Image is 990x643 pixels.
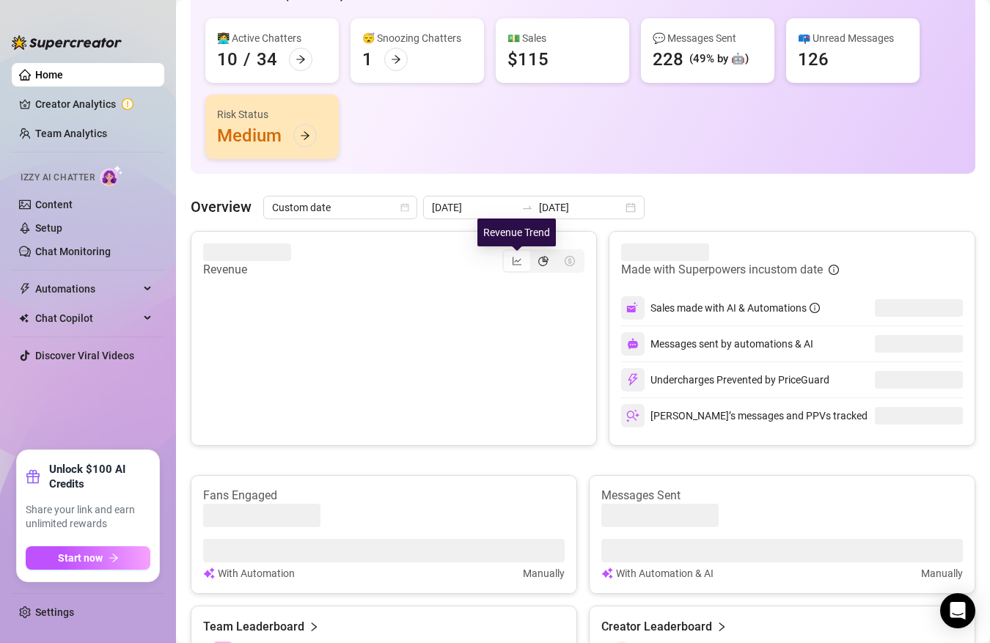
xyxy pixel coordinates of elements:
[601,618,712,636] article: Creator Leaderboard
[400,203,409,212] span: calendar
[523,565,565,581] article: Manually
[217,48,238,71] div: 10
[362,30,472,46] div: 😴 Snoozing Chatters
[35,246,111,257] a: Chat Monitoring
[35,69,63,81] a: Home
[296,54,306,65] span: arrow-right
[798,30,908,46] div: 📪 Unread Messages
[217,30,327,46] div: 👩‍💻 Active Chatters
[650,300,820,316] div: Sales made with AI & Automations
[191,196,252,218] article: Overview
[627,338,639,350] img: svg%3e
[940,593,975,628] div: Open Intercom Messenger
[203,261,291,279] article: Revenue
[432,199,516,216] input: Start date
[100,165,123,186] img: AI Chatter
[362,48,373,71] div: 1
[601,565,613,581] img: svg%3e
[512,256,522,266] span: line-chart
[58,552,103,564] span: Start now
[35,92,153,116] a: Creator Analytics exclamation-circle
[35,350,134,361] a: Discover Viral Videos
[12,35,122,50] img: logo-BBDzfeDw.svg
[35,199,73,210] a: Content
[507,30,617,46] div: 💵 Sales
[829,265,839,275] span: info-circle
[109,553,119,563] span: arrow-right
[521,202,533,213] span: swap-right
[921,565,963,581] article: Manually
[218,565,295,581] article: With Automation
[626,373,639,386] img: svg%3e
[203,618,304,636] article: Team Leaderboard
[798,48,829,71] div: 126
[391,54,401,65] span: arrow-right
[300,131,310,141] span: arrow-right
[35,306,139,330] span: Chat Copilot
[49,462,150,491] strong: Unlock $100 AI Credits
[19,313,29,323] img: Chat Copilot
[272,196,408,218] span: Custom date
[217,106,327,122] div: Risk Status
[203,565,215,581] img: svg%3e
[653,30,763,46] div: 💬 Messages Sent
[653,48,683,71] div: 228
[507,48,549,71] div: $115
[626,409,639,422] img: svg%3e
[26,503,150,532] span: Share your link and earn unlimited rewards
[621,332,813,356] div: Messages sent by automations & AI
[203,488,565,504] article: Fans Engaged
[716,618,727,636] span: right
[621,368,829,392] div: Undercharges Prevented by PriceGuard
[477,218,556,246] div: Revenue Trend
[35,222,62,234] a: Setup
[810,303,820,313] span: info-circle
[601,488,963,504] article: Messages Sent
[621,404,868,427] div: [PERSON_NAME]’s messages and PPVs tracked
[539,199,623,216] input: End date
[19,283,31,295] span: thunderbolt
[257,48,277,71] div: 34
[35,606,74,618] a: Settings
[309,618,319,636] span: right
[538,256,549,266] span: pie-chart
[689,51,749,68] div: (49% by 🤖)
[626,301,639,315] img: svg%3e
[35,128,107,139] a: Team Analytics
[26,469,40,484] span: gift
[621,261,823,279] article: Made with Superpowers in custom date
[565,256,575,266] span: dollar-circle
[502,249,584,273] div: segmented control
[21,171,95,185] span: Izzy AI Chatter
[521,202,533,213] span: to
[26,546,150,570] button: Start nowarrow-right
[616,565,714,581] article: With Automation & AI
[35,277,139,301] span: Automations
